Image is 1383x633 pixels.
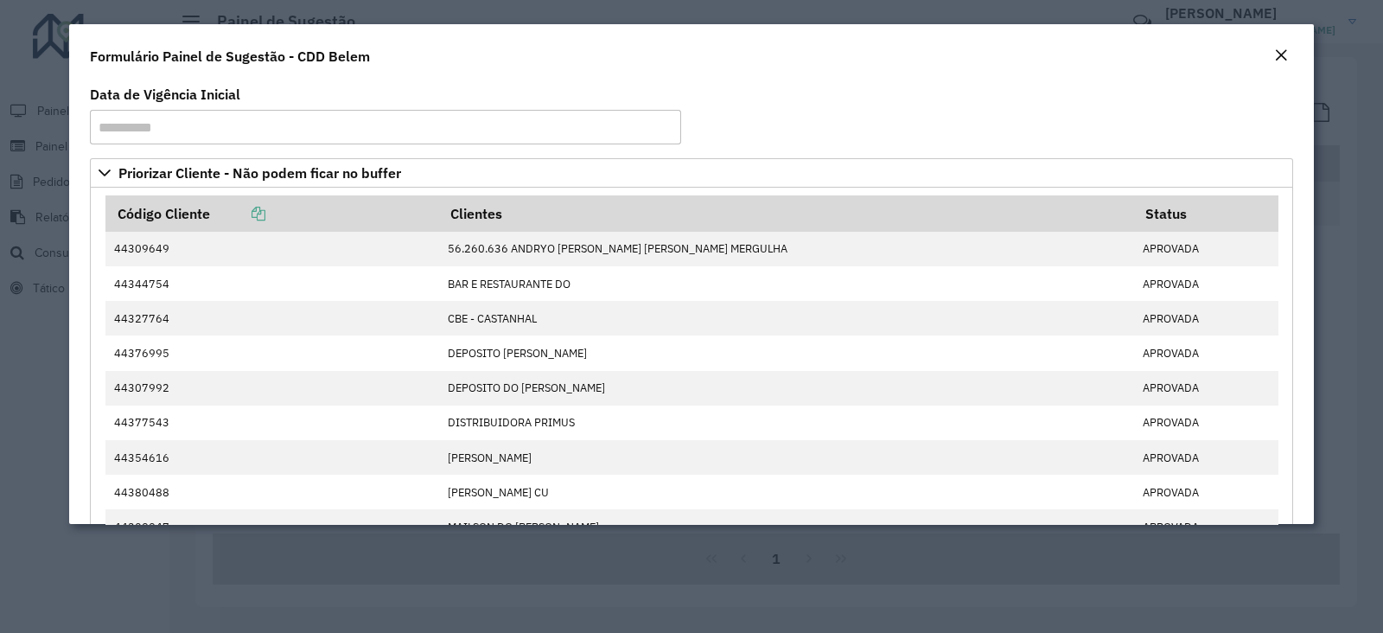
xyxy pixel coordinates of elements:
[1134,371,1278,406] td: APROVADA
[105,336,439,370] td: 44376995
[1134,336,1278,370] td: APROVADA
[439,336,1134,370] td: DEPOSITO [PERSON_NAME]
[90,158,1293,188] a: Priorizar Cliente - Não podem ficar no buffer
[439,406,1134,440] td: DISTRIBUIDORA PRIMUS
[439,266,1134,301] td: BAR E RESTAURANTE DO
[439,232,1134,266] td: 56.260.636 ANDRYO [PERSON_NAME] [PERSON_NAME] MERGULHA
[105,440,439,475] td: 44354616
[1134,475,1278,509] td: APROVADA
[105,509,439,544] td: 44308847
[1269,45,1293,67] button: Close
[439,440,1134,475] td: [PERSON_NAME]
[1134,266,1278,301] td: APROVADA
[105,371,439,406] td: 44307992
[105,195,439,232] th: Código Cliente
[1134,301,1278,336] td: APROVADA
[439,371,1134,406] td: DEPOSITO DO [PERSON_NAME]
[1134,232,1278,266] td: APROVADA
[439,195,1134,232] th: Clientes
[105,406,439,440] td: 44377543
[1134,440,1278,475] td: APROVADA
[1134,509,1278,544] td: APROVADA
[105,301,439,336] td: 44327764
[1134,195,1278,232] th: Status
[439,301,1134,336] td: CBE - CASTANHAL
[105,475,439,509] td: 44380488
[210,205,265,222] a: Copiar
[118,166,401,180] span: Priorizar Cliente - Não podem ficar no buffer
[439,509,1134,544] td: MAILSON DO [PERSON_NAME]
[105,232,439,266] td: 44309649
[90,84,240,105] label: Data de Vigência Inicial
[1274,48,1288,62] em: Fechar
[439,475,1134,509] td: [PERSON_NAME] CU
[90,46,370,67] h4: Formulário Painel de Sugestão - CDD Belem
[1134,406,1278,440] td: APROVADA
[105,266,439,301] td: 44344754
